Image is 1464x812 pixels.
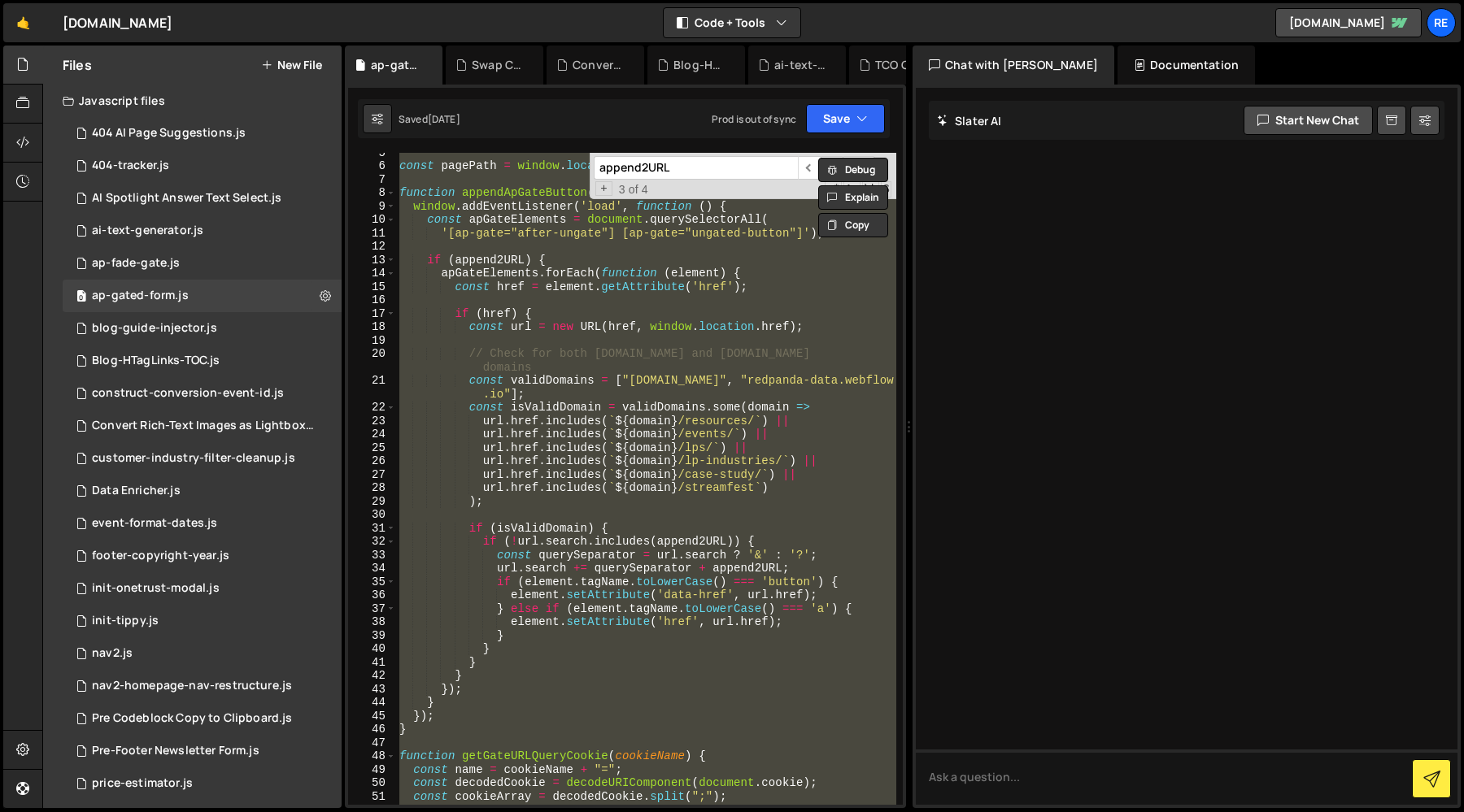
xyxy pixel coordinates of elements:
[92,484,181,498] div: Data Enricher.js
[913,46,1114,85] div: Chat with [PERSON_NAME]
[63,280,342,312] div: 10151/24035.js
[348,441,396,455] div: 25
[63,215,342,247] div: 10151/25346.js
[399,112,460,126] div: Saved
[63,767,342,800] div: 10151/23090.js
[63,540,342,572] div: 10151/23596.js
[348,749,396,763] div: 48
[92,646,133,661] div: nav2.js
[76,291,86,304] span: 0
[63,637,342,670] div: 10151/22845.js
[348,763,396,777] div: 49
[673,57,725,73] div: Blog-HTagLinks-TOC.js
[63,345,342,377] div: 10151/27600.js
[63,735,342,767] div: 10151/27730.js
[818,158,888,182] button: Debug
[348,254,396,267] div: 13
[63,56,92,74] h2: Files
[348,320,396,334] div: 18
[348,227,396,241] div: 11
[92,744,259,758] div: Pre-Footer Newsletter Form.js
[1275,8,1422,37] a: [DOMAIN_NAME]
[348,454,396,468] div: 26
[348,736,396,750] div: 47
[348,723,396,736] div: 46
[92,581,220,596] div: init-onetrust-modal.js
[63,702,342,735] div: 10151/26909.js
[63,182,342,215] div: 10151/33673.js
[818,213,888,237] button: Copy
[261,59,322,72] button: New File
[348,522,396,536] div: 31
[348,481,396,495] div: 28
[348,307,396,321] div: 17
[63,572,342,605] div: 10151/38154.js
[348,267,396,280] div: 14
[348,468,396,482] div: 27
[348,790,396,804] div: 51
[92,679,292,693] div: nav2-homepage-nav-restructure.js
[348,588,396,602] div: 36
[348,575,396,589] div: 35
[798,156,821,180] span: ​
[774,57,826,73] div: ai-text-generator.js
[63,247,342,280] div: 10151/26316.js
[595,181,612,197] span: Toggle Replace mode
[92,711,292,726] div: Pre Codeblock Copy to Clipboard.js
[92,549,229,563] div: footer-copyright-year.js
[348,146,396,160] div: 5
[348,415,396,428] div: 23
[664,8,800,37] button: Code + Tools
[92,224,203,238] div: ai-text-generator.js
[63,507,342,540] div: 10151/30245.js
[63,670,342,702] div: 10151/23552.js
[92,354,220,368] div: Blog-HTagLinks-TOC.js
[348,334,396,348] div: 19
[92,289,189,303] div: ap-gated-form.js
[348,428,396,441] div: 24
[348,776,396,790] div: 50
[348,213,396,227] div: 10
[348,159,396,173] div: 6
[428,112,460,126] div: [DATE]
[92,256,180,271] div: ap-fade-gate.js
[348,669,396,683] div: 42
[348,642,396,656] div: 40
[472,57,524,73] div: Swap Cloud Signup for www Signup.js
[1427,8,1456,37] a: Re
[348,240,396,254] div: 12
[63,13,172,33] div: [DOMAIN_NAME]
[348,602,396,616] div: 37
[573,57,625,73] div: Convert Rich-Text Images as Lightbox.js
[92,158,169,173] div: 404-tracker.js
[63,475,342,507] div: 10151/31574.js
[92,191,281,206] div: AI Spotlight Answer Text Select.js
[594,156,798,180] input: Search for
[63,312,342,345] : 10151/23595.js
[348,696,396,710] div: 44
[806,104,885,133] button: Save
[92,419,316,433] div: Convert Rich-Text Images as Lightbox.js
[348,173,396,187] div: 7
[348,656,396,670] div: 41
[348,629,396,643] div: 39
[348,293,396,307] div: 16
[92,516,217,531] div: event-format-dates.js
[712,112,796,126] div: Prod is out of sync
[348,347,396,374] div: 20
[1244,106,1373,135] button: Start new chat
[348,710,396,723] div: 45
[3,3,43,42] a: 🤙
[348,615,396,629] div: 38
[92,321,217,336] div: blog-guide-injector.js
[63,150,342,182] div: 10151/23752.js
[371,57,423,73] div: ap-gated-form.js
[63,442,342,475] div: 10151/23981.js
[348,186,396,200] div: 8
[348,508,396,522] div: 30
[92,776,193,791] div: price-estimator.js
[348,562,396,575] div: 34
[63,605,342,637] div: 10151/23089.js
[348,374,396,401] div: 21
